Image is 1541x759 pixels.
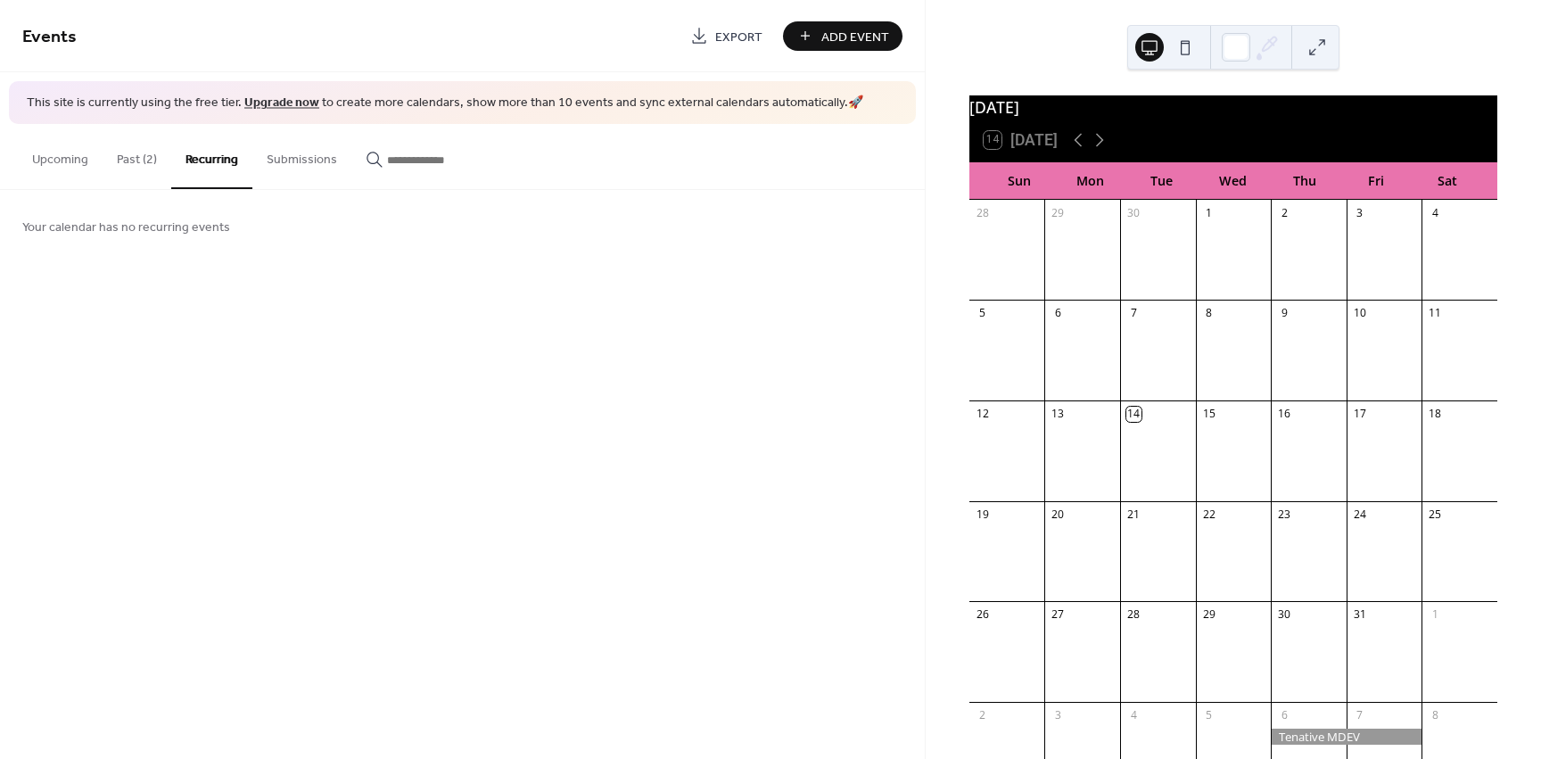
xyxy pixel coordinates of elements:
[975,205,990,220] div: 28
[1428,407,1443,422] div: 18
[22,20,77,54] span: Events
[1126,407,1141,422] div: 14
[1051,407,1066,422] div: 13
[1352,205,1367,220] div: 3
[1428,205,1443,220] div: 4
[171,124,252,189] button: Recurring
[975,707,990,722] div: 2
[1352,707,1367,722] div: 7
[1198,162,1269,199] div: Wed
[1126,162,1198,199] div: Tue
[1051,205,1066,220] div: 29
[715,28,762,46] span: Export
[103,124,171,187] button: Past (2)
[1428,707,1443,722] div: 8
[1051,707,1066,722] div: 3
[1428,607,1443,623] div: 1
[1201,707,1216,722] div: 5
[1201,407,1216,422] div: 15
[677,21,776,51] a: Export
[975,407,990,422] div: 12
[1126,707,1141,722] div: 4
[975,507,990,522] div: 19
[1051,306,1066,321] div: 6
[1352,407,1367,422] div: 17
[1051,607,1066,623] div: 27
[1412,162,1483,199] div: Sat
[1201,607,1216,623] div: 29
[1277,205,1292,220] div: 2
[1340,162,1412,199] div: Fri
[1126,306,1141,321] div: 7
[969,95,1497,119] div: [DATE]
[975,306,990,321] div: 5
[1126,205,1141,220] div: 30
[984,162,1055,199] div: Sun
[1428,306,1443,321] div: 11
[252,124,351,187] button: Submissions
[1126,607,1141,623] div: 28
[1201,205,1216,220] div: 1
[783,21,902,51] button: Add Event
[1277,507,1292,522] div: 23
[1277,407,1292,422] div: 16
[1269,162,1340,199] div: Thu
[1352,607,1367,623] div: 31
[1277,607,1292,623] div: 30
[1428,507,1443,522] div: 25
[1271,729,1422,745] div: Tenative MDEV
[975,607,990,623] div: 26
[27,95,863,112] span: This site is currently using the free tier. to create more calendars, show more than 10 events an...
[244,91,319,115] a: Upgrade now
[1201,306,1216,321] div: 8
[1201,507,1216,522] div: 22
[1055,162,1126,199] div: Mon
[1352,507,1367,522] div: 24
[18,124,103,187] button: Upcoming
[1352,306,1367,321] div: 10
[1277,306,1292,321] div: 9
[1277,707,1292,722] div: 6
[821,28,889,46] span: Add Event
[1051,507,1066,522] div: 20
[1126,507,1141,522] div: 21
[22,218,230,236] span: Your calendar has no recurring events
